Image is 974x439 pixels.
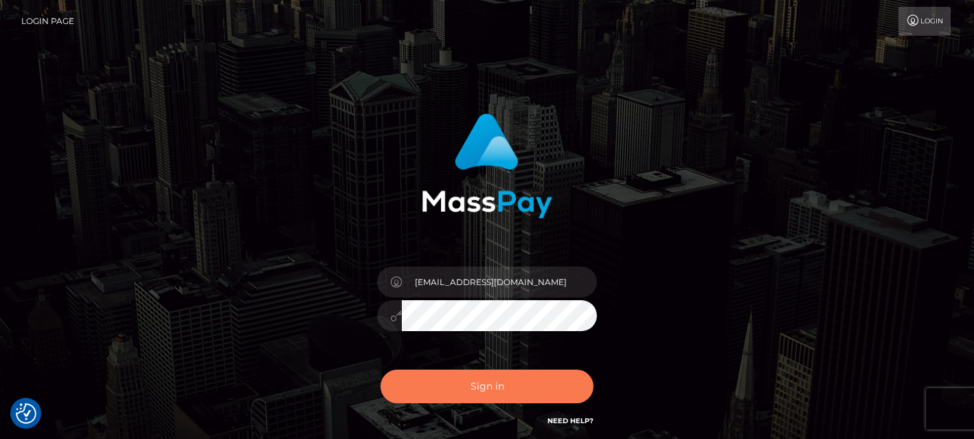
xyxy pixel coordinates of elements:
button: Sign in [381,370,593,403]
a: Login [898,7,951,36]
input: Username... [402,267,597,297]
img: MassPay Login [422,113,552,218]
button: Consent Preferences [16,403,36,424]
a: Login Page [21,7,74,36]
a: Need Help? [547,416,593,425]
img: Revisit consent button [16,403,36,424]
